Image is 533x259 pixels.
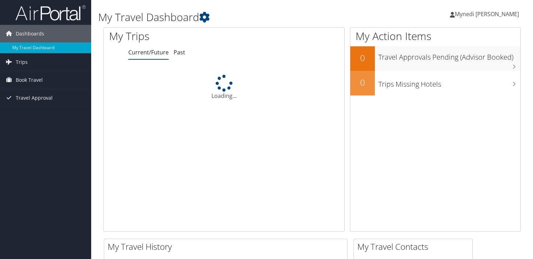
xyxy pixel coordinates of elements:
a: Past [174,48,185,56]
h2: 0 [350,77,375,88]
div: Loading... [104,75,344,100]
h1: My Travel Dashboard [98,10,383,25]
span: Book Travel [16,71,43,89]
span: Travel Approval [16,89,53,107]
a: Mynedi [PERSON_NAME] [450,4,526,25]
h1: My Trips [109,29,239,44]
span: Dashboards [16,25,44,42]
h2: 0 [350,52,375,64]
h3: Travel Approvals Pending (Advisor Booked) [378,49,520,62]
span: Mynedi [PERSON_NAME] [455,10,519,18]
a: 0Travel Approvals Pending (Advisor Booked) [350,46,520,71]
h2: My Travel History [108,241,347,253]
h2: My Travel Contacts [357,241,472,253]
img: airportal-logo.png [15,5,86,21]
a: 0Trips Missing Hotels [350,71,520,95]
h1: My Action Items [350,29,520,44]
h3: Trips Missing Hotels [378,76,520,89]
a: Current/Future [128,48,169,56]
span: Trips [16,53,28,71]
